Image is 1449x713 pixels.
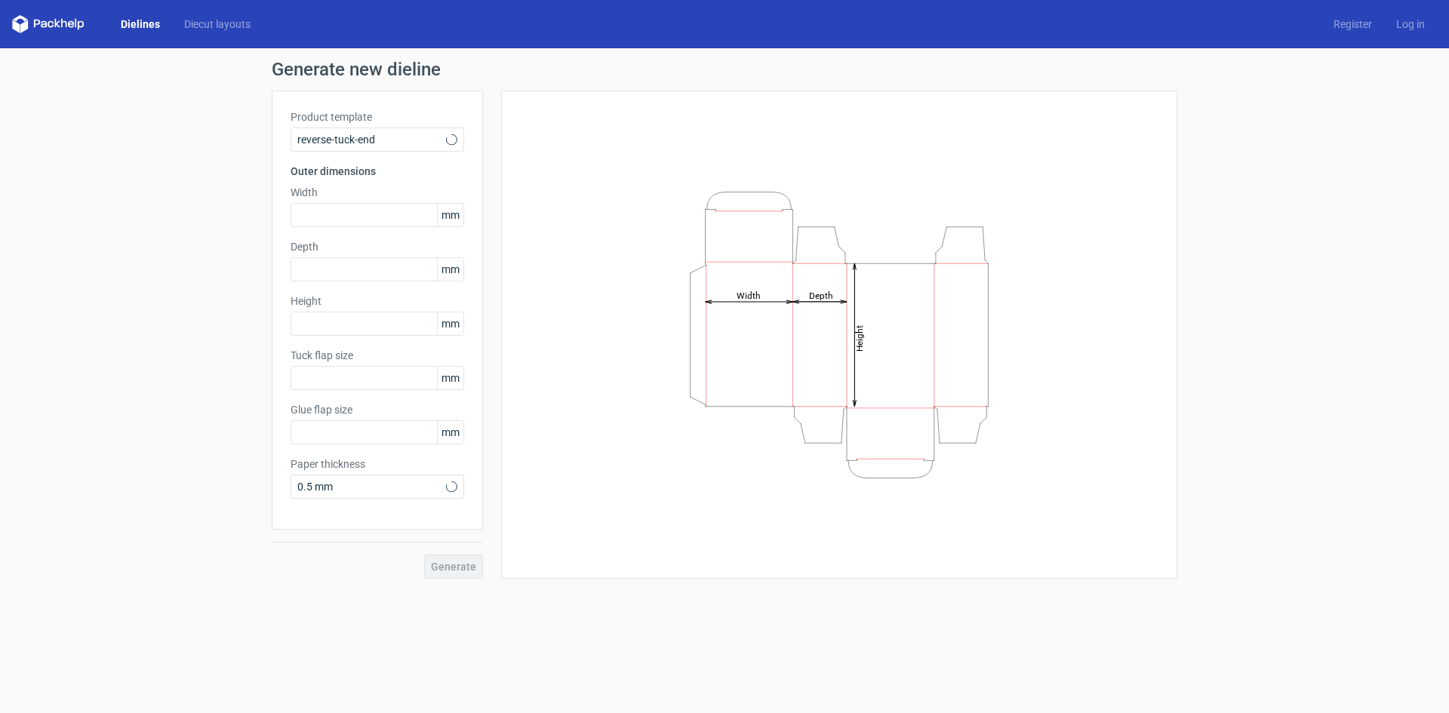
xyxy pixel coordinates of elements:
span: 0.5 mm [297,479,446,494]
h1: Generate new dieline [272,60,1177,78]
a: Register [1321,17,1384,32]
label: Product template [291,109,464,124]
label: Paper thickness [291,456,464,472]
label: Glue flap size [291,402,464,417]
label: Height [291,293,464,309]
span: reverse-tuck-end [297,132,446,147]
label: Tuck flap size [291,348,464,363]
span: mm [437,421,463,444]
span: mm [437,258,463,281]
a: Log in [1384,17,1437,32]
a: Dielines [109,17,172,32]
label: Width [291,185,464,200]
span: mm [437,204,463,226]
label: Depth [291,239,464,254]
tspan: Width [737,290,761,300]
tspan: Height [854,324,865,351]
span: mm [437,312,463,335]
span: mm [437,367,463,389]
tspan: Depth [809,290,833,300]
h3: Outer dimensions [291,164,464,179]
a: Diecut layouts [172,17,263,32]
